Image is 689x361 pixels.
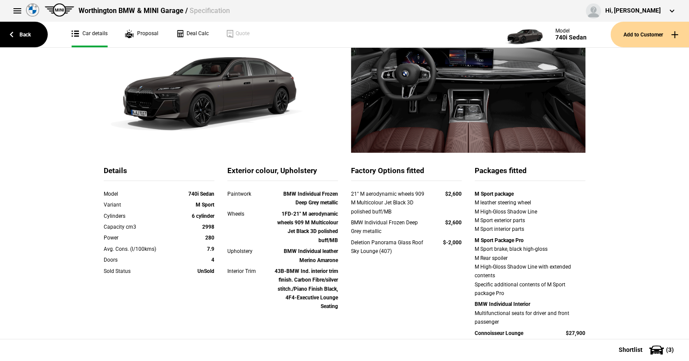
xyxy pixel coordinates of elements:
[555,34,587,41] div: 740i Sedan
[606,339,689,361] button: Shortlist(3)
[104,256,170,264] div: Doors
[207,246,214,252] strong: 7.9
[79,6,230,16] div: Worthington BMW & MINI Garage /
[445,220,462,226] strong: $2,600
[605,7,661,15] div: Hi, [PERSON_NAME]
[104,233,170,242] div: Power
[45,3,74,16] img: mini.png
[227,190,272,198] div: Paintwork
[197,268,214,274] strong: UnSold
[72,22,108,47] a: Car details
[475,198,585,234] div: M leather steering wheel M High-Gloss Shadow Line M Sport exterior parts M Sport interior parts
[475,309,585,327] div: Multifunctional seats for driver and front passenger
[189,7,230,15] span: Specification
[188,191,214,197] strong: 740i Sedan
[227,267,272,276] div: Interior Trim
[475,191,514,197] strong: M Sport package
[176,22,209,47] a: Deal Calc
[443,240,462,246] strong: $-2,000
[104,166,214,181] div: Details
[475,330,523,336] strong: Connoisseur Lounge
[351,190,429,216] div: 21" M aerodynamic wheels 909 M Multicolour Jet Black 3D polished buff/MB
[205,235,214,241] strong: 280
[666,347,674,353] span: ( 3 )
[227,247,272,256] div: Upholstery
[211,257,214,263] strong: 4
[104,200,170,209] div: Variant
[283,191,338,206] strong: BMW Individual Frozen Deep Grey metallic
[202,224,214,230] strong: 2998
[104,223,170,231] div: Capacity cm3
[26,3,39,16] img: bmw.png
[619,347,643,353] span: Shortlist
[284,248,338,263] strong: BMW Individual leather Merino Amarone
[610,22,689,47] button: Add to Customer
[351,166,462,181] div: Factory Options fitted
[125,22,158,47] a: Proposal
[566,330,585,336] strong: $27,900
[275,268,338,310] strong: 43B-BMW Ind. interior trim finish. Carbon Fibre/silver stitch./Piano Finish Black, 4F4-Executive ...
[104,245,170,253] div: Avg. Cons. (l/100kms)
[196,202,214,208] strong: M Sport
[475,237,524,243] strong: M Sport Package Pro
[351,238,429,256] div: Deletion Panorama Glass Roof Sky Lounge (407)
[475,301,530,307] strong: BMW Individual Interior
[351,218,429,236] div: BMW Individual Frozen Deep Grey metallic
[227,166,338,181] div: Exterior colour, Upholstery
[445,191,462,197] strong: $2,600
[277,211,338,243] strong: 1FD-21" M aerodynamic wheels 909 M Multicolour Jet Black 3D polished buff/MB
[104,267,170,276] div: Sold Status
[192,213,214,219] strong: 6 cylinder
[475,245,585,298] div: M Sport brake, black high-gloss M Rear spoiler M High-Gloss Shadow Line with extended contents Sp...
[555,28,587,34] div: Model
[104,190,170,198] div: Model
[104,212,170,220] div: Cylinders
[227,210,272,218] div: Wheels
[475,166,585,181] div: Packages fitted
